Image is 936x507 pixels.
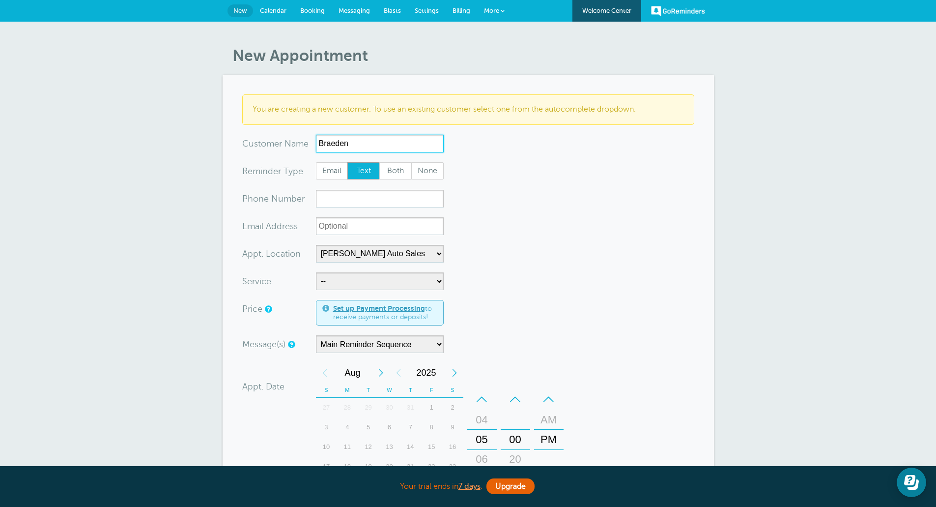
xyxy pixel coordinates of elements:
div: Monday, August 11 [337,437,358,457]
th: S [316,383,337,398]
div: Saturday, August 16 [442,437,463,457]
span: New [233,7,247,14]
div: 27 [316,398,337,418]
div: Wednesday, July 30 [379,398,400,418]
th: M [337,383,358,398]
div: Sunday, July 27 [316,398,337,418]
div: 17 [316,457,337,477]
div: Tuesday, August 12 [358,437,379,457]
div: Sunday, August 10 [316,437,337,457]
label: Text [347,162,380,180]
label: Email [316,162,348,180]
div: 29 [358,398,379,418]
div: Friday, August 8 [421,418,442,437]
span: Billing [453,7,470,14]
div: 5 [358,418,379,437]
th: T [400,383,421,398]
div: 3 [316,418,337,437]
div: 30 [379,398,400,418]
div: 16 [442,437,463,457]
div: Wednesday, August 20 [379,457,400,477]
label: Appt. Date [242,382,284,391]
span: Text [348,163,379,179]
div: Minutes [501,389,530,490]
div: Monday, August 4 [337,418,358,437]
div: 20 [379,457,400,477]
div: 8 [421,418,442,437]
div: 13 [379,437,400,457]
div: Tuesday, August 19 [358,457,379,477]
div: 9 [442,418,463,437]
div: 18 [337,457,358,477]
div: 04 [470,410,494,430]
a: An optional price for the appointment. If you set a price, you can include a payment link in your... [265,306,271,312]
div: Tuesday, August 5 [358,418,379,437]
span: 2025 [407,363,446,383]
div: Previous Month [316,363,334,383]
div: 19 [358,457,379,477]
span: Calendar [260,7,286,14]
span: Ema [242,222,259,231]
div: Friday, August 1 [421,398,442,418]
iframe: Resource center [897,468,926,497]
div: Thursday, August 14 [400,437,421,457]
span: Pho [242,194,258,203]
div: Thursday, August 7 [400,418,421,437]
label: Appt. Location [242,249,301,258]
div: Monday, July 28 [337,398,358,418]
div: Wednesday, August 6 [379,418,400,437]
div: Your trial ends in . [223,476,714,497]
span: Cus [242,139,258,148]
div: Thursday, July 31 [400,398,421,418]
div: Sunday, August 17 [316,457,337,477]
span: Booking [300,7,325,14]
a: Upgrade [486,478,535,494]
div: 31 [400,398,421,418]
div: 4 [337,418,358,437]
label: Price [242,304,262,313]
a: Simple templates and custom messages will use the reminder schedule set under Settings > Reminder... [288,341,294,348]
span: None [412,163,443,179]
th: F [421,383,442,398]
div: 22 [421,457,442,477]
label: Both [379,162,412,180]
div: mber [242,190,316,208]
div: 6 [379,418,400,437]
span: Messaging [339,7,370,14]
p: You are creating a new customer. To use an existing customer select one from the autocomplete dro... [253,105,684,114]
th: W [379,383,400,398]
div: Saturday, August 9 [442,418,463,437]
div: 20 [504,449,527,469]
div: ress [242,217,316,235]
a: Set up Payment Processing [333,304,425,312]
div: Next Year [446,363,463,383]
div: Wednesday, August 13 [379,437,400,457]
span: Email [316,163,348,179]
div: 12 [358,437,379,457]
div: 7 [400,418,421,437]
div: AM [537,410,561,430]
div: Thursday, August 21 [400,457,421,477]
span: tomer N [258,139,291,148]
th: T [358,383,379,398]
div: Monday, August 18 [337,457,358,477]
div: Friday, August 22 [421,457,442,477]
div: 2 [442,398,463,418]
span: Both [380,163,411,179]
div: Sunday, August 3 [316,418,337,437]
label: None [411,162,444,180]
label: Reminder Type [242,167,303,176]
h1: New Appointment [232,46,714,65]
div: 1 [421,398,442,418]
label: Service [242,277,271,286]
span: il Add [259,222,282,231]
input: Optional [316,217,444,235]
span: ne Nu [258,194,284,203]
div: Previous Year [390,363,407,383]
b: 7 days [458,482,481,491]
div: 14 [400,437,421,457]
div: 28 [337,398,358,418]
div: Saturday, August 23 [442,457,463,477]
div: 00 [504,430,527,449]
div: 23 [442,457,463,477]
